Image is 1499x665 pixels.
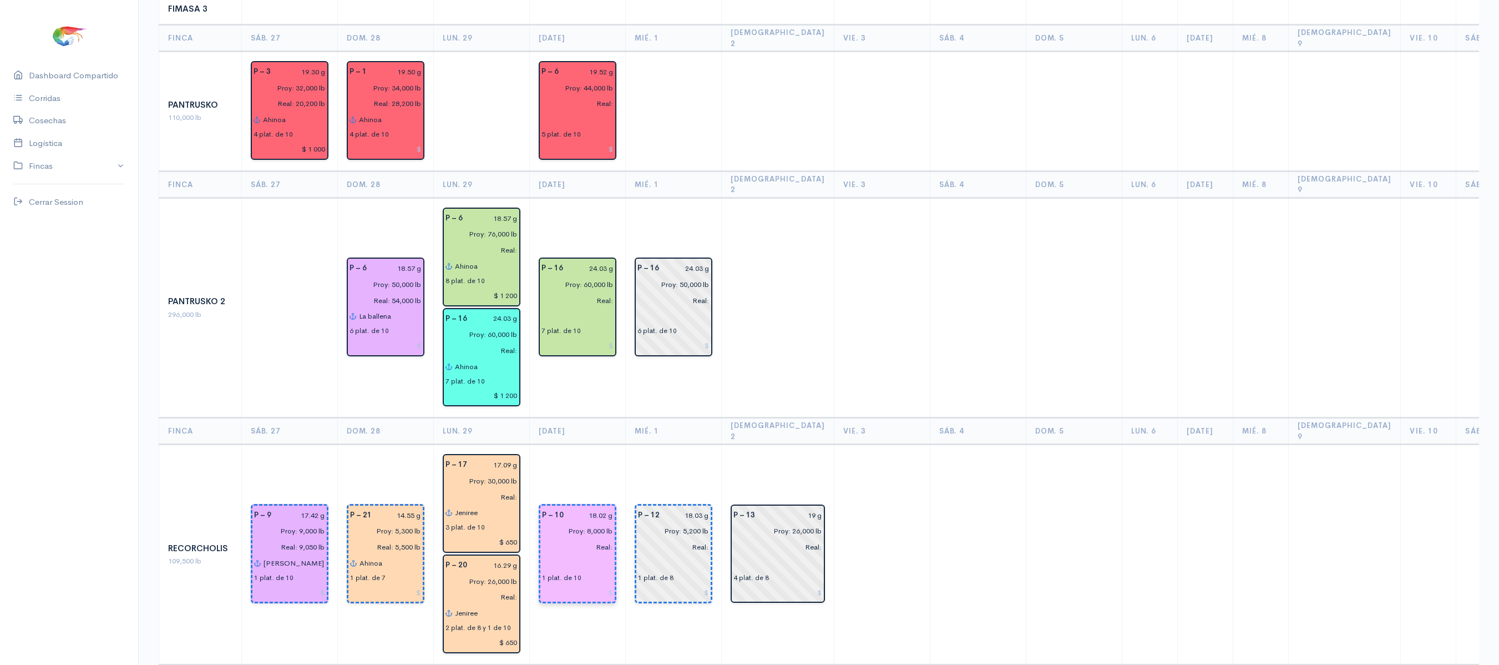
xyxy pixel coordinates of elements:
[247,539,325,555] input: pescadas
[445,522,485,532] div: 3 plat. de 10
[930,25,1026,52] th: Sáb. 4
[159,418,242,445] th: Finca
[535,539,613,555] input: pescadas
[439,590,518,606] input: pescadas
[542,585,613,601] input: $
[635,504,712,604] div: Piscina: 12 Tipo: Raleo Peso: 18.03 g Libras Proy: 5,200 lb Empacadora: Sin asignar Plataformas: ...
[439,326,518,342] input: estimadas
[469,210,518,226] input: g
[638,573,673,583] div: 1 plat. de 8
[530,418,626,445] th: [DATE]
[666,260,710,276] input: g
[347,258,424,356] div: Piscina: 6 Peso: 18.57 g Libras Proy: 50,000 lb Libras Reales: 54,000 lb Rendimiento: 108.0% Empa...
[350,337,422,354] input: $
[251,61,328,160] div: Piscina: 3 Peso: 19.30 g Libras Proy: 32,000 lb Libras Reales: 20,200 lb Rendimiento: 63.1% Empac...
[474,457,518,473] input: g
[338,418,434,445] th: Dom. 28
[631,276,710,293] input: estimadas
[439,489,518,505] input: pescadas
[350,573,386,583] div: 1 plat. de 7
[443,208,520,306] div: Piscina: 6 Peso: 18.57 g Libras Proy: 76,000 lb Empacadora: Total Seafood Gabarra: Ahinoa Platafo...
[378,507,421,523] input: g
[439,226,518,243] input: estimadas
[535,507,570,523] div: P – 10
[247,80,326,96] input: estimadas
[542,573,581,583] div: 1 plat. de 10
[434,171,530,198] th: Lun. 29
[254,585,325,601] input: $
[439,311,474,327] div: P – 16
[541,141,614,157] input: $
[343,293,422,309] input: pescadas
[439,342,518,359] input: pescadas
[535,293,614,309] input: pescadas
[1401,418,1456,445] th: Vie. 10
[439,242,518,258] input: pescadas
[731,505,825,603] div: Piscina: 13 Peso: 19 g Libras Proy: 26,000 lb Empacadora: Sin asignar Plataformas: 4 plat. de 8
[242,171,338,198] th: Sáb. 27
[631,539,709,555] input: pescadas
[254,141,326,157] input: $
[1401,25,1456,52] th: Vie. 10
[631,260,666,276] div: P – 16
[343,260,373,276] div: P – 6
[242,418,338,445] th: Sáb. 27
[350,326,389,336] div: 6 plat. de 10
[343,96,422,112] input: pescadas
[1026,418,1122,445] th: Dom. 5
[1177,171,1233,198] th: [DATE]
[834,418,930,445] th: Vie. 3
[338,171,434,198] th: Dom. 28
[168,113,201,122] span: 110,000 lb
[168,3,232,16] div: Fimasa 3
[535,96,614,112] input: pescadas
[439,210,469,226] div: P – 6
[762,507,822,523] input: g
[539,258,616,356] div: Piscina: 16 Peso: 24.03 g Libras Proy: 60,000 lb Empacadora: Total Seafood Plataformas: 7 plat. d...
[247,523,325,539] input: estimadas
[168,295,232,308] div: Pantrusko 2
[834,171,930,198] th: Vie. 3
[631,293,710,309] input: pescadas
[159,25,242,52] th: Finca
[251,504,328,604] div: Piscina: 9 Tipo: Raleo Peso: 17.42 g Libras Proy: 9,000 lb Libras Reales: 9,050 lb Rendimiento: 1...
[1288,171,1401,198] th: [DEMOGRAPHIC_DATA] 9
[535,523,613,539] input: estimadas
[635,258,712,356] div: Piscina: 16 Peso: 24.03 g Libras Proy: 50,000 lb Empacadora: Sin asignar Plataformas: 6 plat. de 10
[445,376,485,386] div: 7 plat. de 10
[247,64,277,80] div: P – 3
[350,129,389,139] div: 4 plat. de 10
[1122,418,1177,445] th: Lun. 6
[626,418,722,445] th: Mié. 1
[570,507,613,523] input: g
[565,64,614,80] input: g
[539,504,616,604] div: Piscina: 10 Tipo: Raleo Peso: 18.02 g Libras Proy: 8,000 lb Empacadora: Songa Plataformas: 1 plat...
[343,523,421,539] input: estimadas
[1122,25,1177,52] th: Lun. 6
[727,523,822,539] input: estimadas
[168,542,232,555] div: Recorcholis
[733,585,822,601] input: $
[626,171,722,198] th: Mié. 1
[1177,418,1233,445] th: [DATE]
[443,454,520,553] div: Piscina: 17 Peso: 17.09 g Libras Proy: 30,000 lb Empacadora: Cofimar Gabarra: Jeniree Plataformas...
[727,539,822,555] input: pescadas
[350,585,421,601] input: $
[530,171,626,198] th: [DATE]
[474,557,518,573] input: g
[277,64,326,80] input: g
[350,141,422,157] input: $
[626,25,722,52] th: Mié. 1
[535,80,614,96] input: estimadas
[1233,25,1288,52] th: Mié. 8
[343,539,421,555] input: pescadas
[445,388,518,404] input: $
[439,573,518,590] input: estimadas
[535,260,570,276] div: P – 16
[168,99,232,112] div: Pantrusko
[1122,171,1177,198] th: Lun. 6
[373,64,422,80] input: g
[439,557,474,573] div: P – 20
[445,534,518,550] input: $
[1288,418,1401,445] th: [DEMOGRAPHIC_DATA] 9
